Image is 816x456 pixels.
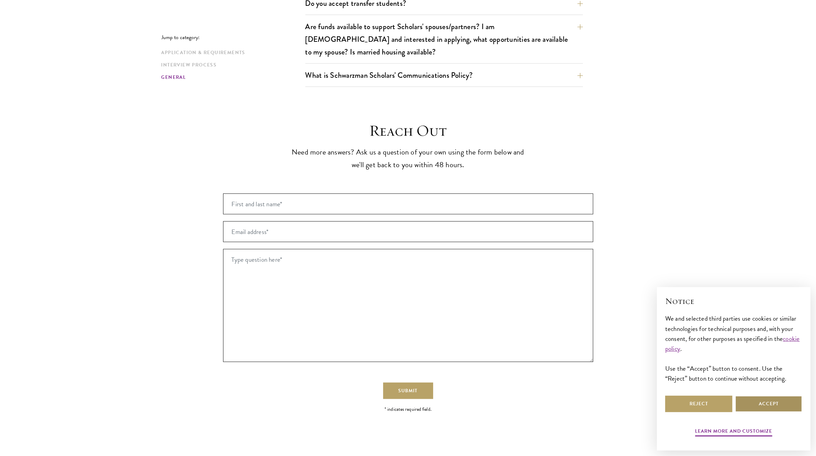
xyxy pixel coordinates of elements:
button: What is Schwarzman Scholars' Communications Policy? [305,67,583,83]
p: Need more answers? Ask us a question of your own using the form below and we'll get back to you w... [290,146,526,171]
a: Interview Process [161,61,301,69]
input: Email address* [223,221,593,242]
a: General [161,74,301,81]
h3: Reach Out [290,121,526,140]
button: Submit [383,383,433,399]
span: Submit [399,387,418,394]
button: Accept [735,396,802,412]
p: * indicates required field. [223,406,593,413]
input: First and last name* [223,194,593,214]
button: Are funds available to support Scholars' spouses/partners? I am [DEMOGRAPHIC_DATA] and interested... [305,19,583,60]
a: Application & Requirements [161,49,301,56]
div: We and selected third parties use cookies or similar technologies for technical purposes and, wit... [665,313,802,383]
a: cookie policy [665,334,800,354]
h2: Notice [665,295,802,307]
p: Jump to category: [161,34,305,40]
button: Learn more and customize [695,427,772,437]
button: Reject [665,396,732,412]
